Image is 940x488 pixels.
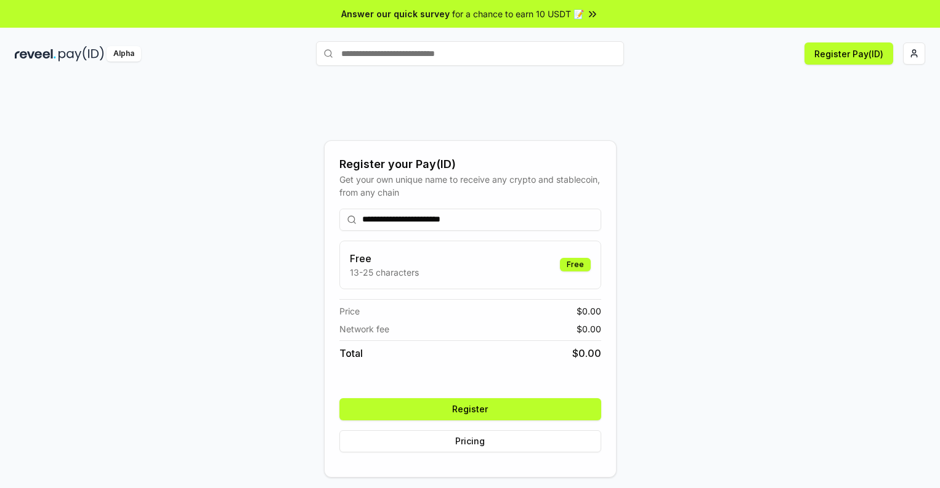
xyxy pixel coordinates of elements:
[572,346,601,361] span: $ 0.00
[339,156,601,173] div: Register your Pay(ID)
[339,173,601,199] div: Get your own unique name to receive any crypto and stablecoin, from any chain
[452,7,584,20] span: for a chance to earn 10 USDT 📝
[577,322,601,335] span: $ 0.00
[339,322,389,335] span: Network fee
[560,258,591,271] div: Free
[577,305,601,318] span: $ 0.00
[350,266,419,279] p: 13-25 characters
[804,42,893,65] button: Register Pay(ID)
[350,251,419,266] h3: Free
[15,46,56,62] img: reveel_dark
[59,46,104,62] img: pay_id
[107,46,141,62] div: Alpha
[341,7,450,20] span: Answer our quick survey
[339,398,601,420] button: Register
[339,430,601,452] button: Pricing
[339,305,360,318] span: Price
[339,346,363,361] span: Total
